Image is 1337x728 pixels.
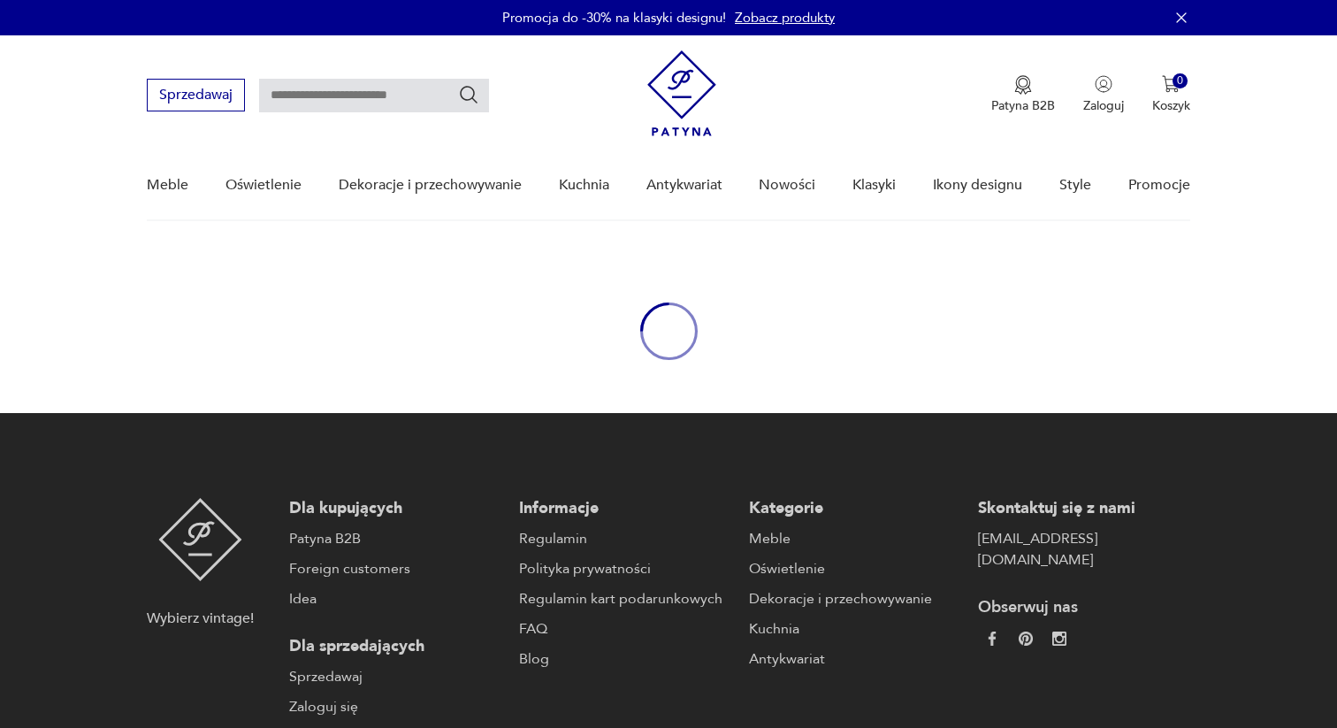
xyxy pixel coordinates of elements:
p: Dla sprzedających [289,636,501,657]
a: Idea [289,588,501,609]
a: Sprzedawaj [147,90,245,103]
img: Ikonka użytkownika [1095,75,1112,93]
a: Style [1059,151,1091,219]
p: Kategorie [749,498,961,519]
a: Blog [519,648,731,670]
button: 0Koszyk [1152,75,1190,114]
button: Szukaj [458,84,479,105]
a: Antykwariat [749,648,961,670]
p: Dla kupujących [289,498,501,519]
a: Kuchnia [559,151,609,219]
a: Foreign customers [289,558,501,579]
a: Kuchnia [749,618,961,640]
p: Koszyk [1152,97,1190,114]
a: Nowości [759,151,815,219]
a: Dekoracje i przechowywanie [749,588,961,609]
p: Patyna B2B [991,97,1055,114]
a: Klasyki [852,151,896,219]
img: Patyna - sklep z meblami i dekoracjami vintage [647,50,716,136]
a: Zaloguj się [289,696,501,717]
a: [EMAIL_ADDRESS][DOMAIN_NAME] [978,528,1190,571]
p: Zaloguj [1083,97,1124,114]
a: Regulamin kart podarunkowych [519,588,731,609]
a: Dekoracje i przechowywanie [339,151,522,219]
a: Meble [749,528,961,549]
a: Oświetlenie [225,151,302,219]
button: Patyna B2B [991,75,1055,114]
a: Sprzedawaj [289,666,501,687]
a: Patyna B2B [289,528,501,549]
img: c2fd9cf7f39615d9d6839a72ae8e59e5.webp [1052,632,1066,646]
img: Patyna - sklep z meblami i dekoracjami vintage [158,498,242,581]
a: Regulamin [519,528,731,549]
p: Informacje [519,498,731,519]
button: Zaloguj [1083,75,1124,114]
img: da9060093f698e4c3cedc1453eec5031.webp [985,632,999,646]
p: Skontaktuj się z nami [978,498,1190,519]
p: Obserwuj nas [978,597,1190,618]
a: Zobacz produkty [735,9,835,27]
a: Antykwariat [646,151,722,219]
button: Sprzedawaj [147,79,245,111]
a: Ikona medaluPatyna B2B [991,75,1055,114]
a: Promocje [1128,151,1190,219]
div: 0 [1173,73,1188,88]
img: 37d27d81a828e637adc9f9cb2e3d3a8a.webp [1019,632,1033,646]
img: Ikona koszyka [1162,75,1180,93]
p: Promocja do -30% na klasyki designu! [502,9,726,27]
img: Ikona medalu [1014,75,1032,95]
p: Wybierz vintage! [147,608,254,629]
a: Oświetlenie [749,558,961,579]
a: Polityka prywatności [519,558,731,579]
a: Meble [147,151,188,219]
a: FAQ [519,618,731,640]
a: Ikony designu [933,151,1022,219]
